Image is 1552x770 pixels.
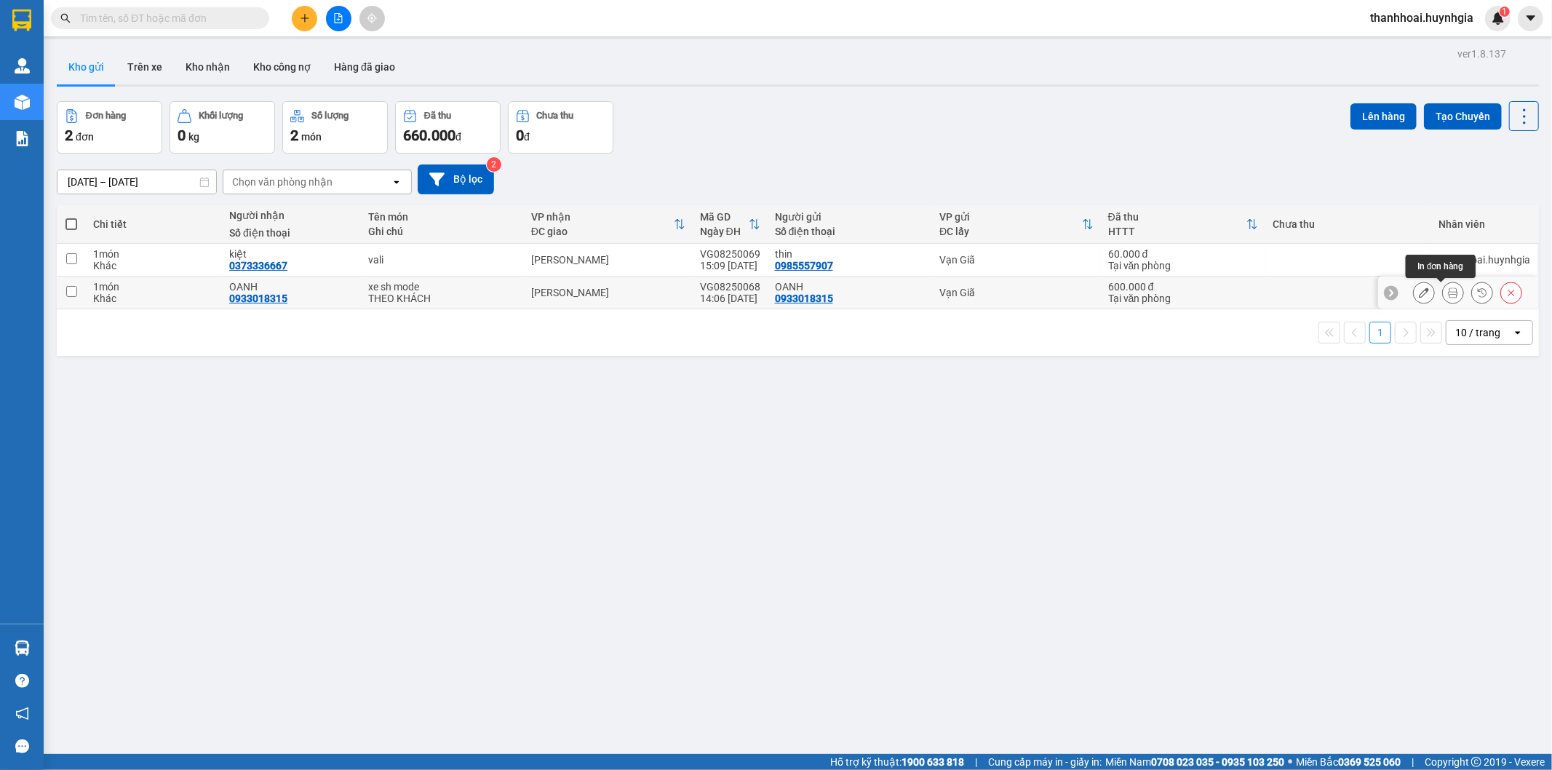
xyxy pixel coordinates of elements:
[939,226,1082,237] div: ĐC lấy
[15,707,29,721] span: notification
[424,111,451,121] div: Đã thu
[531,287,685,298] div: [PERSON_NAME]
[93,293,215,304] div: Khác
[1108,248,1258,260] div: 60.000 đ
[15,739,29,753] span: message
[939,211,1082,223] div: VP gửi
[1412,754,1414,770] span: |
[333,13,343,23] span: file-add
[403,127,455,144] span: 660.000
[1438,254,1530,266] div: thanhhoai.huynhgia
[311,111,349,121] div: Số lượng
[359,6,385,31] button: aim
[531,226,674,237] div: ĐC giao
[290,127,298,144] span: 2
[12,12,114,30] div: Vạn Giã
[775,226,925,237] div: Số điện thoại
[932,205,1101,244] th: Toggle SortBy
[524,131,530,143] span: đ
[975,754,977,770] span: |
[368,211,517,223] div: Tên món
[12,47,114,68] div: 0985557907
[80,10,252,26] input: Tìm tên, số ĐT hoặc mã đơn
[1358,9,1485,27] span: thanhhoai.huynhgia
[12,9,31,31] img: logo-vxr
[1108,226,1246,237] div: HTTT
[282,101,388,154] button: Số lượng2món
[292,6,317,31] button: plus
[301,131,322,143] span: món
[12,30,114,47] div: thin
[1518,6,1543,31] button: caret-down
[775,281,925,293] div: OANH
[830,754,964,770] span: Hỗ trợ kỹ thuật:
[1288,759,1292,765] span: ⚪️
[229,281,354,293] div: OANH
[322,49,407,84] button: Hàng đã giao
[700,260,760,271] div: 15:09 [DATE]
[1151,756,1284,768] strong: 0708 023 035 - 0935 103 250
[516,127,524,144] span: 0
[531,254,685,266] div: [PERSON_NAME]
[1350,103,1417,130] button: Lên hàng
[93,260,215,271] div: Khác
[12,14,35,29] span: Gửi:
[700,293,760,304] div: 14:06 [DATE]
[300,13,310,23] span: plus
[1369,322,1391,344] button: 1
[174,49,242,84] button: Kho nhận
[368,281,517,293] div: xe sh mode
[700,281,760,293] div: VG08250068
[1296,754,1401,770] span: Miền Bắc
[775,293,833,304] div: 0933018315
[15,58,30,74] img: warehouse-icon
[124,45,241,63] div: kiệt
[242,49,322,84] button: Kho công nợ
[1455,325,1500,340] div: 10 / trang
[86,111,126,121] div: Đơn hàng
[15,131,30,146] img: solution-icon
[229,248,354,260] div: kiệt
[93,218,215,230] div: Chi tiết
[124,12,159,28] span: Nhận:
[1438,218,1530,230] div: Nhân viên
[1500,7,1510,17] sup: 1
[229,227,354,239] div: Số điện thoại
[76,131,94,143] span: đơn
[1471,757,1481,767] span: copyright
[508,101,613,154] button: Chưa thu0đ
[487,157,501,172] sup: 2
[15,95,30,110] img: warehouse-icon
[93,281,215,293] div: 1 món
[368,226,517,237] div: Ghi chú
[524,205,693,244] th: Toggle SortBy
[1108,281,1258,293] div: 600.000 đ
[368,293,517,304] div: THEO KHÁCH
[988,754,1102,770] span: Cung cấp máy in - giấy in:
[1108,211,1246,223] div: Đã thu
[1457,46,1506,62] div: ver 1.8.137
[232,175,333,189] div: Chọn văn phòng nhận
[229,293,287,304] div: 0933018315
[11,92,116,109] div: 60.000
[1524,12,1537,25] span: caret-down
[1108,260,1258,271] div: Tại văn phòng
[1108,293,1258,304] div: Tại văn phòng
[367,13,377,23] span: aim
[1492,12,1505,25] img: icon-new-feature
[229,260,287,271] div: 0373336667
[178,127,186,144] span: 0
[455,131,461,143] span: đ
[57,170,216,194] input: Select a date range.
[531,211,674,223] div: VP nhận
[700,211,749,223] div: Mã GD
[537,111,574,121] div: Chưa thu
[60,13,71,23] span: search
[1273,218,1424,230] div: Chưa thu
[391,176,402,188] svg: open
[700,226,749,237] div: Ngày ĐH
[693,205,768,244] th: Toggle SortBy
[1338,756,1401,768] strong: 0369 525 060
[700,248,760,260] div: VG08250069
[939,287,1094,298] div: Vạn Giã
